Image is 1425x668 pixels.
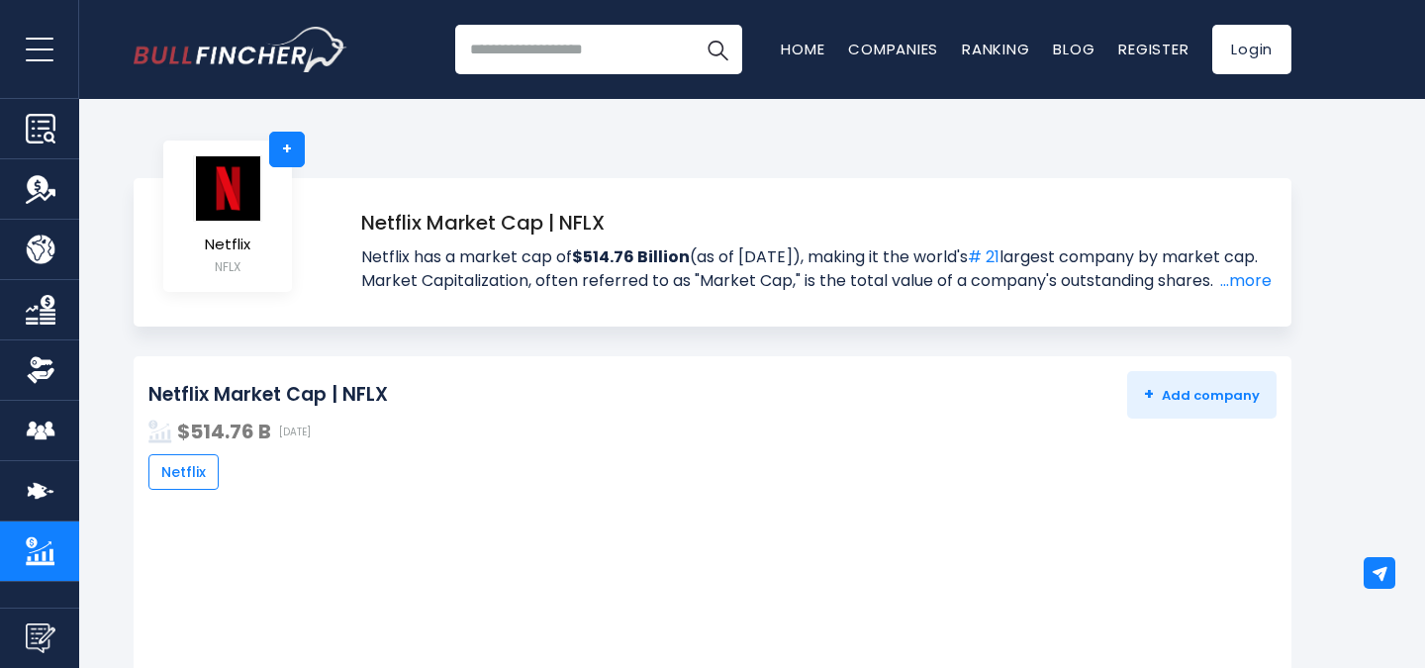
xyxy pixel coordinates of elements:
a: Register [1118,39,1188,59]
a: Blog [1053,39,1094,59]
span: Netflix has a market cap of (as of [DATE]), making it the world's largest company by market cap. ... [361,245,1272,293]
a: Login [1212,25,1291,74]
a: Netflix NFLX [192,154,263,278]
a: Companies [848,39,938,59]
a: + [269,132,305,167]
a: # 21 [968,245,999,268]
button: +Add company [1127,371,1277,419]
a: Ranking [962,39,1029,59]
a: Home [781,39,824,59]
img: Ownership [26,355,55,385]
img: addasd [148,420,172,443]
a: ...more [1215,269,1272,293]
a: Go to homepage [134,27,346,72]
span: Netflix [193,237,262,253]
span: Add company [1144,386,1260,404]
button: Search [693,25,742,74]
img: Bullfincher logo [134,27,347,72]
h2: Netflix Market Cap | NFLX [148,383,388,408]
h1: Netflix Market Cap | NFLX [361,208,1272,238]
strong: $514.76 Billion [572,245,690,268]
strong: + [1144,383,1154,406]
img: logo [193,155,262,222]
span: Netflix [161,463,206,481]
span: [DATE] [279,426,311,438]
strong: $514.76 B [177,418,271,445]
small: NFLX [193,258,262,276]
